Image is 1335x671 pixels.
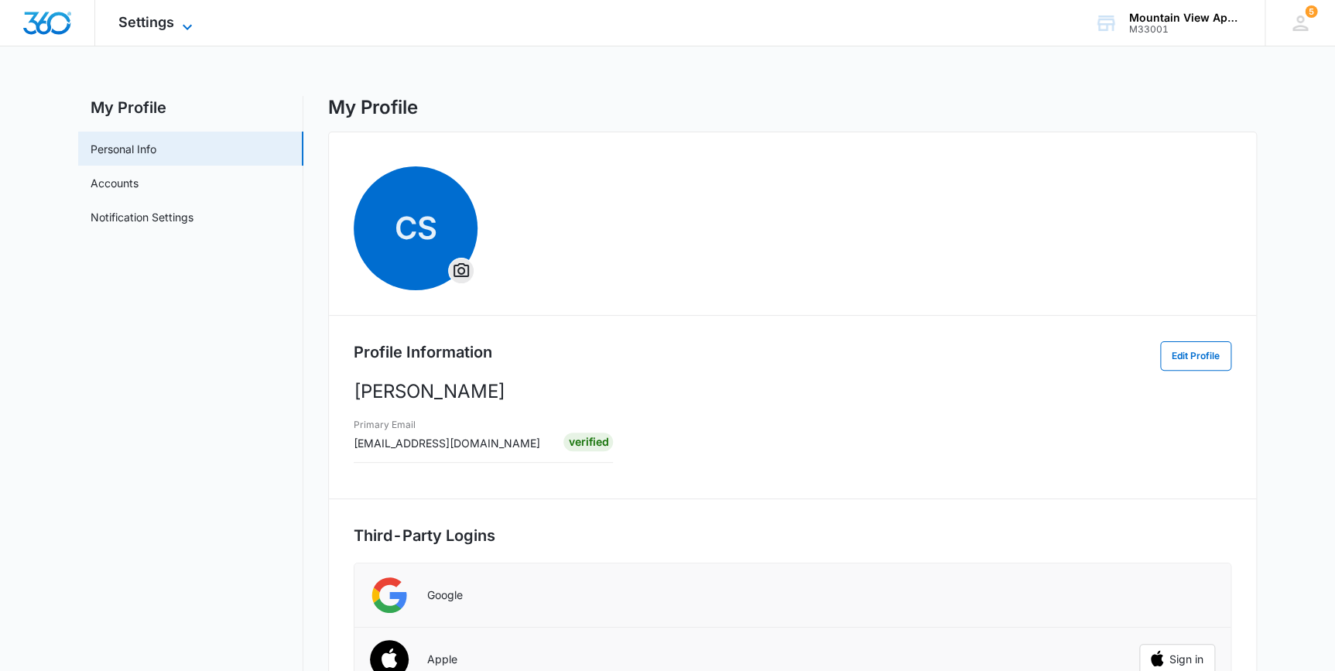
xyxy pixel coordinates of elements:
span: CS [354,166,478,290]
button: Edit Profile [1160,341,1231,371]
h2: My Profile [78,96,303,119]
h1: My Profile [328,96,418,119]
div: account id [1129,24,1242,35]
img: Google [370,576,409,615]
a: Personal Info [91,141,156,157]
a: Accounts [91,175,139,191]
h2: Third-Party Logins [354,524,1231,547]
span: Settings [118,14,174,30]
button: Overflow Menu [449,258,474,283]
div: notifications count [1305,5,1317,18]
p: Apple [427,652,457,666]
span: [EMAIL_ADDRESS][DOMAIN_NAME] [354,436,540,450]
div: Verified [563,433,613,451]
h2: Profile Information [354,341,492,364]
a: Notification Settings [91,209,193,225]
h3: Primary Email [354,418,540,432]
span: 5 [1305,5,1317,18]
span: CSOverflow Menu [354,166,478,290]
div: account name [1129,12,1242,24]
iframe: Sign in with Google Button [1131,578,1223,612]
p: [PERSON_NAME] [354,378,1231,406]
p: Google [427,588,463,602]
